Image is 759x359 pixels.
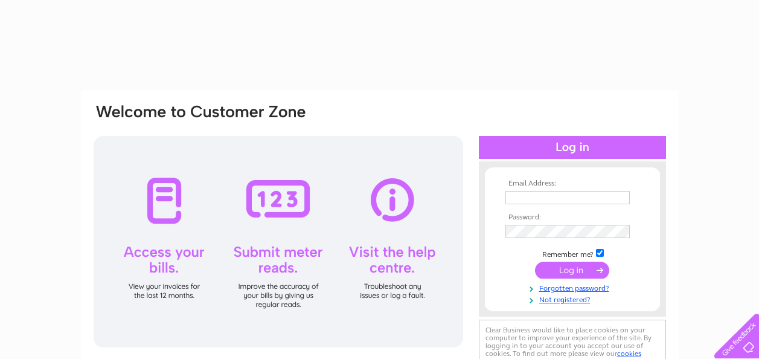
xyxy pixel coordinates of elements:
[505,282,642,293] a: Forgotten password?
[535,262,609,279] input: Submit
[502,179,642,188] th: Email Address:
[505,293,642,305] a: Not registered?
[502,213,642,222] th: Password:
[502,247,642,259] td: Remember me?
